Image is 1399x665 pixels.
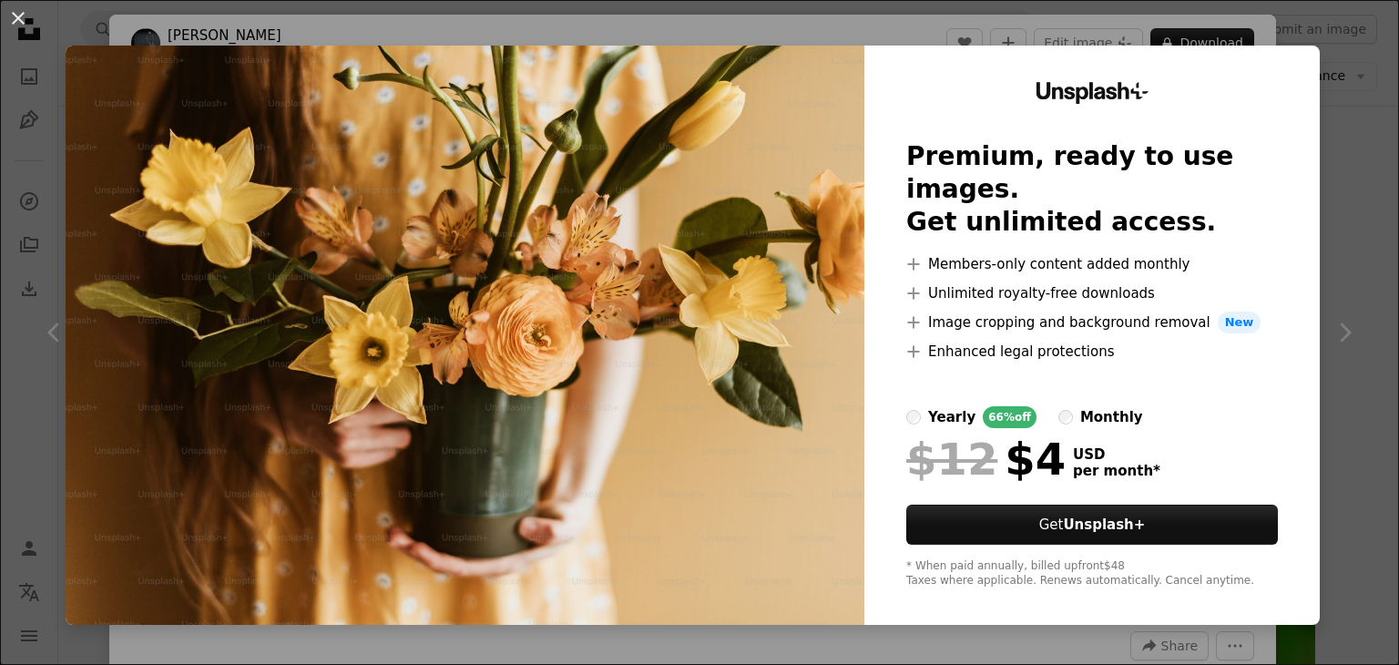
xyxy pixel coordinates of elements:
[906,559,1278,588] div: * When paid annually, billed upfront $48 Taxes where applicable. Renews automatically. Cancel any...
[1218,312,1261,333] span: New
[1073,463,1160,479] span: per month *
[906,140,1278,239] h2: Premium, ready to use images. Get unlimited access.
[1063,517,1145,533] strong: Unsplash+
[928,406,975,428] div: yearly
[906,435,1066,483] div: $4
[1058,410,1073,425] input: monthly
[1080,406,1143,428] div: monthly
[906,505,1278,545] button: GetUnsplash+
[906,312,1278,333] li: Image cropping and background removal
[983,406,1036,428] div: 66% off
[906,435,997,483] span: $12
[906,253,1278,275] li: Members-only content added monthly
[906,341,1278,363] li: Enhanced legal protections
[906,282,1278,304] li: Unlimited royalty-free downloads
[906,410,921,425] input: yearly66%off
[1073,446,1160,463] span: USD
